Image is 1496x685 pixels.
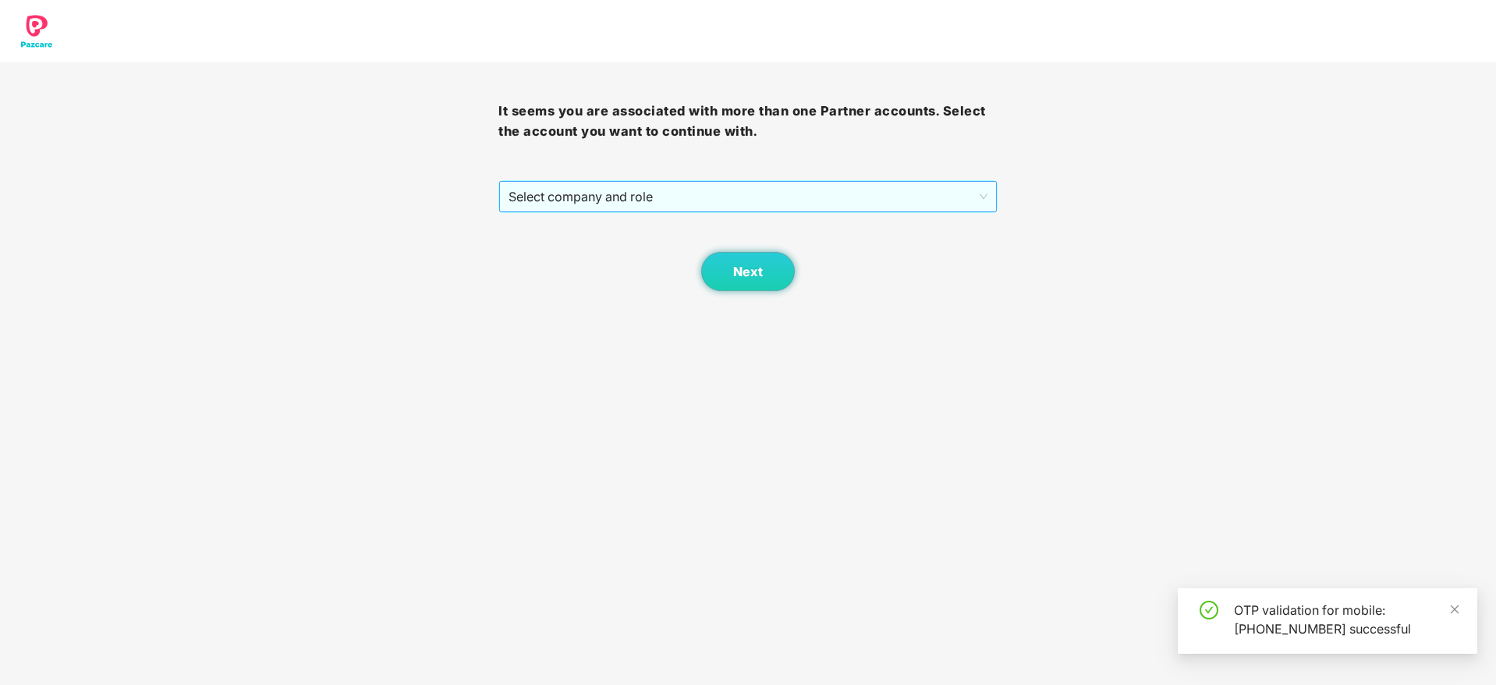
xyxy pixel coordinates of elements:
div: OTP validation for mobile: [PHONE_NUMBER] successful [1234,601,1459,638]
h3: It seems you are associated with more than one Partner accounts. Select the account you want to c... [498,101,997,141]
span: check-circle [1200,601,1218,619]
span: Select company and role [509,182,987,211]
span: close [1449,604,1460,615]
button: Next [701,252,795,291]
span: Next [733,264,763,279]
